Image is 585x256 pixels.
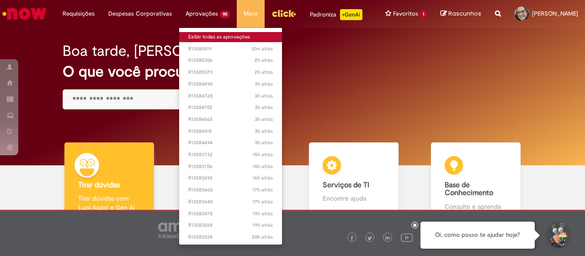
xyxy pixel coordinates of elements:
[158,220,211,238] img: logo_footer_ambev_rotulo_gray.png
[188,210,273,218] span: R13583470
[78,194,140,212] p: Tirar dúvidas com Lupi Assist e Gen Ai
[253,163,273,170] time: 30/09/2025 21:35:29
[253,198,273,205] time: 30/09/2025 19:36:04
[188,163,273,170] span: R13583706
[63,43,248,59] h2: Boa tarde, [PERSON_NAME]
[188,139,273,147] span: R13584494
[255,104,273,111] time: 01/10/2025 10:00:37
[188,116,273,123] span: R13584565
[253,174,273,181] time: 30/09/2025 21:08:41
[253,222,273,229] time: 30/09/2025 17:29:38
[255,81,273,87] span: 3h atrás
[323,180,369,190] b: Serviços de TI
[253,186,273,193] span: 17h atrás
[188,186,273,194] span: R13583660
[445,202,507,211] p: Consulte e aprenda
[179,138,282,148] a: Aberto R13584494 :
[179,114,282,125] a: Aberto R13584565 :
[350,236,354,240] img: logo_footer_facebook.png
[253,163,273,170] span: 15h atrás
[188,174,273,182] span: R13583692
[252,234,273,240] span: 20h atrás
[179,244,282,254] a: Aberto R13582970 :
[108,9,172,18] span: Despesas Corporativas
[188,222,273,229] span: R13583268
[188,81,273,88] span: R13584890
[544,222,571,249] button: Iniciar Conversa de Suporte
[255,69,273,76] time: 01/10/2025 10:43:30
[310,9,362,20] div: Padroniza
[63,64,522,80] h2: O que você procura hoje?
[255,57,273,64] span: 2h atrás
[420,222,535,249] div: Oi, como posso te ajudar hoje?
[253,151,273,158] span: 15h atrás
[253,222,273,229] span: 19h atrás
[385,235,390,241] img: logo_footer_linkedin.png
[220,11,230,18] span: 95
[63,9,95,18] span: Requisições
[48,142,170,222] a: Tirar dúvidas Tirar dúvidas com Lupi Assist e Gen Ai
[188,104,273,111] span: R13584702
[255,139,273,146] time: 01/10/2025 09:33:31
[255,139,273,146] span: 3h atrás
[255,69,273,76] span: 2h atrás
[188,234,273,241] span: R13583038
[179,162,282,172] a: Aberto R13583706 :
[255,93,273,99] time: 01/10/2025 10:03:12
[252,234,273,240] time: 30/09/2025 16:56:50
[271,6,296,20] img: click_logo_yellow_360x200.png
[188,45,273,53] span: R13585819
[186,9,218,18] span: Aprovações
[367,236,372,240] img: logo_footer_twitter.png
[188,128,273,135] span: R13584518
[255,128,273,135] span: 3h atrás
[188,69,273,76] span: R13585079
[179,126,282,136] a: Aberto R13584518 :
[179,79,282,89] a: Aberto R13584890 :
[179,103,282,113] a: Aberto R13584702 :
[441,10,481,18] a: Rascunhos
[393,9,418,18] span: Favoritos
[255,93,273,99] span: 3h atrás
[179,232,282,242] a: Aberto R13583038 :
[255,81,273,87] time: 01/10/2025 10:22:30
[255,128,273,135] time: 01/10/2025 09:36:49
[253,210,273,217] time: 30/09/2025 18:03:42
[253,174,273,181] span: 16h atrás
[415,142,537,222] a: Base de Conhecimento Consulte e aprenda
[323,194,385,203] p: Encontre ajuda
[255,116,273,123] span: 3h atrás
[179,197,282,207] a: Aberto R13583640 :
[188,151,273,158] span: R13583732
[179,173,282,183] a: Aberto R13583692 :
[1,5,48,23] img: ServiceNow
[448,9,481,18] span: Rascunhos
[179,150,282,160] a: Aberto R13583732 :
[170,142,293,222] a: Catálogo de Ofertas Abra uma solicitação
[251,45,273,52] time: 01/10/2025 12:41:04
[244,9,258,18] span: More
[255,57,273,64] time: 01/10/2025 11:11:55
[179,185,282,195] a: Aberto R13583660 :
[179,44,282,54] a: Aberto R13585819 :
[253,198,273,205] span: 17h atrás
[179,220,282,230] a: Aberto R13583268 :
[179,209,282,219] a: Aberto R13583470 :
[340,9,362,20] p: +GenAi
[401,231,413,243] img: logo_footer_youtube.png
[179,32,282,42] a: Exibir todas as aprovações
[188,93,273,100] span: R13584728
[179,91,282,101] a: Aberto R13584728 :
[255,104,273,111] span: 3h atrás
[179,55,282,65] a: Aberto R13585306 :
[78,180,120,190] b: Tirar dúvidas
[255,116,273,123] time: 01/10/2025 09:44:20
[532,10,578,17] span: [PERSON_NAME]
[188,198,273,206] span: R13583640
[253,210,273,217] span: 19h atrás
[253,151,273,158] time: 30/09/2025 22:12:18
[179,67,282,77] a: Aberto R13585079 :
[188,57,273,64] span: R13585306
[420,11,427,18] span: 1
[179,27,282,245] ul: Aprovações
